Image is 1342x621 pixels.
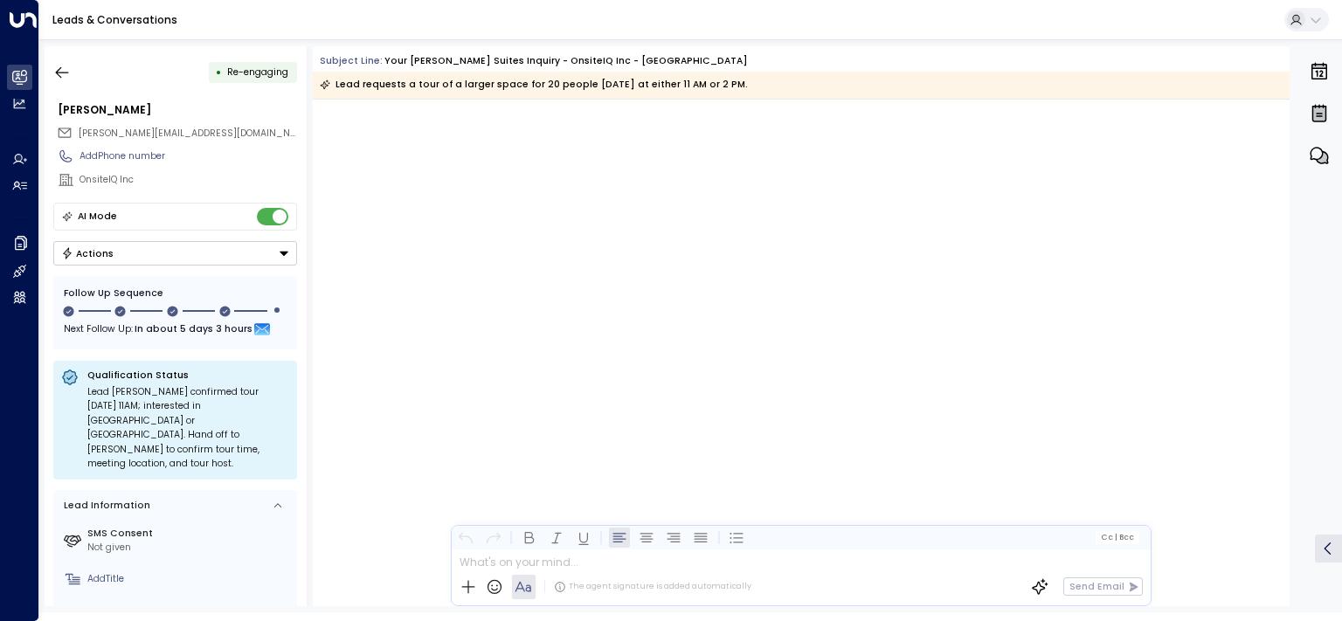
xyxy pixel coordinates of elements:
label: SMS Consent [87,527,292,541]
label: Region of Interest [87,604,292,618]
div: Button group with a nested menu [53,241,297,266]
button: Actions [53,241,297,266]
div: The agent signature is added automatically [554,581,751,593]
p: Qualification Status [87,369,289,382]
div: Actions [61,247,114,259]
div: OnsiteIQ Inc [80,173,297,187]
span: Subject Line: [320,54,383,67]
button: Redo [482,527,503,548]
button: Cc|Bcc [1096,531,1139,543]
span: Custom [227,66,288,79]
div: AddPhone number [80,149,297,163]
span: Cc Bcc [1101,533,1134,542]
div: Follow Up Sequence [64,286,287,300]
button: Undo [455,527,476,548]
span: [PERSON_NAME][EMAIL_ADDRESS][DOMAIN_NAME] [79,127,313,140]
div: • [216,60,222,84]
div: Next Follow Up: [64,321,287,340]
a: Leads & Conversations [52,12,177,27]
span: | [1114,533,1117,542]
div: AI Mode [78,208,117,225]
div: Lead [PERSON_NAME] confirmed tour [DATE] 11AM; interested in [GEOGRAPHIC_DATA] or [GEOGRAPHIC_DAT... [87,385,289,472]
div: Lead Information [59,499,150,513]
div: Lead requests a tour of a larger space for 20 people [DATE] at either 11 AM or 2 PM. [320,76,748,93]
span: barbara@onsiteiq.io [79,127,297,141]
div: AddTitle [87,572,292,586]
span: In about 5 days 3 hours [135,321,252,340]
div: [PERSON_NAME] [58,102,297,118]
div: Not given [87,541,292,555]
div: Your [PERSON_NAME] Suites Inquiry - OnsiteIQ Inc - [GEOGRAPHIC_DATA] [384,54,748,68]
